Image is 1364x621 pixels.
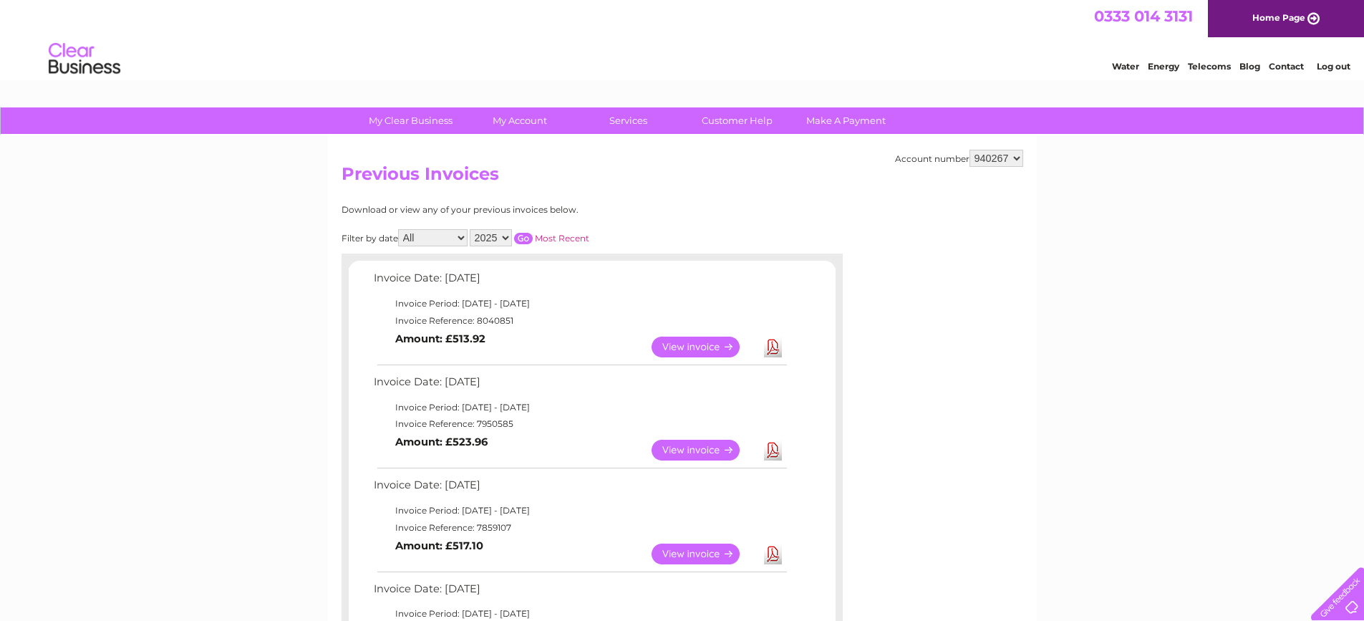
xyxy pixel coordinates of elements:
[370,399,789,416] td: Invoice Period: [DATE] - [DATE]
[344,8,1021,69] div: Clear Business is a trading name of Verastar Limited (registered in [GEOGRAPHIC_DATA] No. 3667643...
[1188,61,1231,72] a: Telecoms
[678,107,796,134] a: Customer Help
[370,312,789,329] td: Invoice Reference: 8040851
[1317,61,1350,72] a: Log out
[395,435,488,448] b: Amount: £523.96
[1112,61,1139,72] a: Water
[1239,61,1260,72] a: Blog
[764,440,782,461] a: Download
[764,544,782,564] a: Download
[535,233,589,244] a: Most Recent
[1148,61,1179,72] a: Energy
[370,415,789,433] td: Invoice Reference: 7950585
[652,544,757,564] a: View
[370,295,789,312] td: Invoice Period: [DATE] - [DATE]
[895,150,1023,167] div: Account number
[1269,61,1304,72] a: Contact
[342,164,1023,191] h2: Previous Invoices
[652,440,757,461] a: View
[460,107,579,134] a: My Account
[48,37,121,81] img: logo.png
[652,337,757,357] a: View
[1094,7,1193,25] a: 0333 014 3131
[370,269,789,295] td: Invoice Date: [DATE]
[370,476,789,502] td: Invoice Date: [DATE]
[370,372,789,399] td: Invoice Date: [DATE]
[342,229,717,246] div: Filter by date
[764,337,782,357] a: Download
[342,205,717,215] div: Download or view any of your previous invoices below.
[370,519,789,536] td: Invoice Reference: 7859107
[569,107,687,134] a: Services
[787,107,905,134] a: Make A Payment
[395,332,485,345] b: Amount: £513.92
[370,579,789,606] td: Invoice Date: [DATE]
[370,502,789,519] td: Invoice Period: [DATE] - [DATE]
[352,107,470,134] a: My Clear Business
[395,539,483,552] b: Amount: £517.10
